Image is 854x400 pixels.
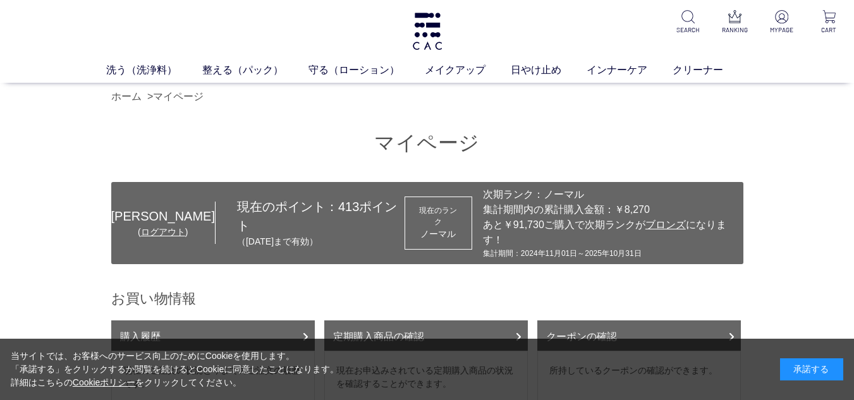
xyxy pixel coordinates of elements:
a: 定期購入商品の確認 [324,320,528,351]
img: logo [411,13,444,50]
a: 守る（ローション） [308,63,425,78]
div: 次期ランク：ノーマル [483,187,737,202]
a: 日やけ止め [511,63,587,78]
a: マイページ [153,91,204,102]
div: 集計期間内の累計購入金額：￥8,270 [483,202,737,217]
div: ノーマル [417,227,460,241]
li: > [147,89,207,104]
a: CART [814,10,844,35]
p: RANKING [720,25,750,35]
a: クリーナー [673,63,748,78]
a: インナーケア [587,63,673,78]
a: ホーム [111,91,142,102]
p: （[DATE]まで有効） [237,235,405,248]
span: ブロンズ [645,219,686,230]
a: SEARCH [673,10,704,35]
div: [PERSON_NAME] [111,207,215,226]
div: 承諾する [780,358,843,380]
h2: お買い物情報 [111,289,743,308]
a: メイクアップ [425,63,511,78]
p: MYPAGE [767,25,797,35]
a: MYPAGE [767,10,797,35]
p: SEARCH [673,25,704,35]
div: 当サイトでは、お客様へのサービス向上のためにCookieを使用します。 「承諾する」をクリックするか閲覧を続けるとCookieに同意したことになります。 詳細はこちらの をクリックしてください。 [11,349,339,389]
a: 購入履歴 [111,320,315,351]
dt: 現在のランク [417,205,460,227]
a: 洗う（洗浄料） [106,63,202,78]
p: CART [814,25,844,35]
span: 413 [338,200,359,214]
div: 現在のポイント： ポイント [216,197,405,248]
div: あと￥91,730ご購入で次期ランクが になります！ [483,217,737,248]
div: 集計期間：2024年11月01日～2025年10月31日 [483,248,737,259]
h1: マイページ [111,130,743,157]
a: クーポンの確認 [537,320,741,351]
a: 整える（パック） [202,63,308,78]
div: ( ) [111,226,215,239]
a: RANKING [720,10,750,35]
a: ログアウト [141,227,185,237]
a: Cookieポリシー [73,377,136,387]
